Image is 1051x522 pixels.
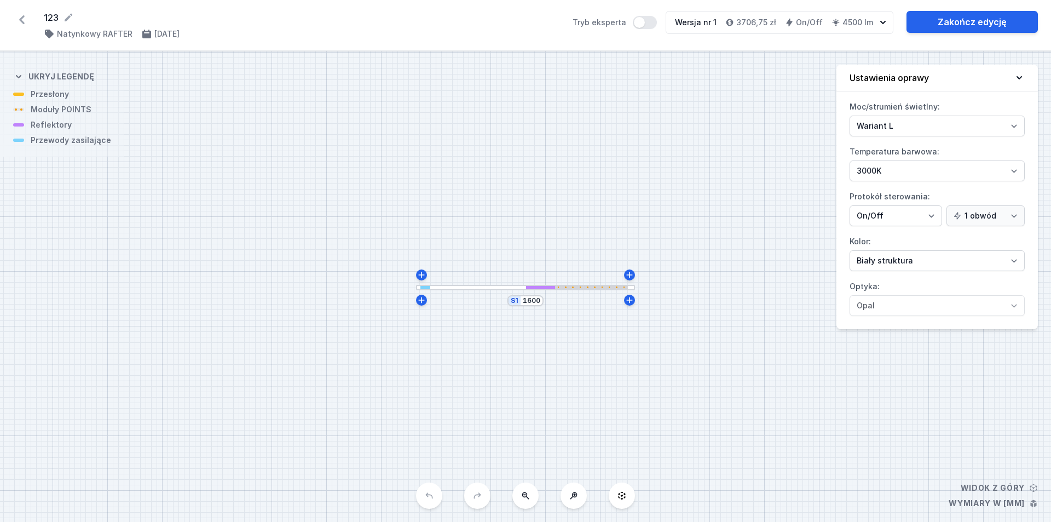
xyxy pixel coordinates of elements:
[850,278,1025,316] label: Optyka:
[842,17,873,28] h4: 4500 lm
[63,12,74,23] button: Edytuj nazwę projektu
[850,160,1025,181] select: Temperatura barwowa:
[850,295,1025,316] select: Optyka:
[836,65,1038,91] button: Ustawienia oprawy
[850,188,1025,226] label: Protokół sterowania:
[675,17,717,28] div: Wersja nr 1
[154,28,180,39] h4: [DATE]
[633,16,657,29] button: Tryb eksperta
[946,205,1025,226] select: Protokół sterowania:
[13,62,94,89] button: Ukryj legendę
[850,98,1025,136] label: Moc/strumień świetlny:
[736,17,776,28] h4: 3706,75 zł
[523,296,540,305] input: Wymiar [mm]
[906,11,1038,33] a: Zakończ edycję
[573,16,657,29] label: Tryb eksperta
[850,205,942,226] select: Protokół sterowania:
[850,116,1025,136] select: Moc/strumień świetlny:
[850,71,929,84] h4: Ustawienia oprawy
[44,11,559,24] form: 123
[666,11,893,34] button: Wersja nr 13706,75 złOn/Off4500 lm
[796,17,823,28] h4: On/Off
[850,250,1025,271] select: Kolor:
[28,71,94,82] h4: Ukryj legendę
[850,143,1025,181] label: Temperatura barwowa:
[850,233,1025,271] label: Kolor:
[57,28,132,39] h4: Natynkowy RAFTER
